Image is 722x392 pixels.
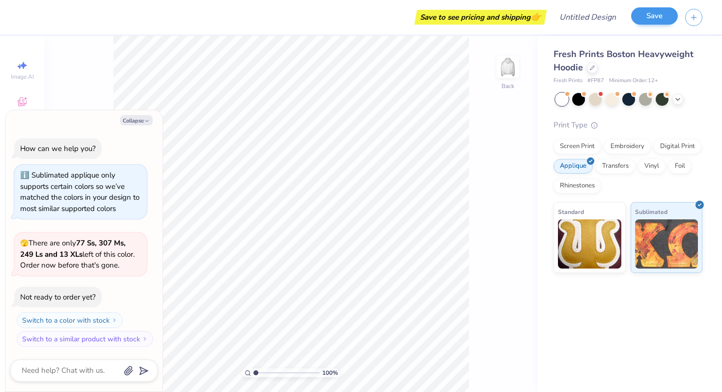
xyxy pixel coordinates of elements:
div: Print Type [554,120,702,131]
span: Fresh Prints [554,77,583,85]
div: Back [501,82,514,90]
div: How can we help you? [20,144,96,153]
span: Fresh Prints Boston Heavyweight Hoodie [554,48,694,73]
div: Embroidery [604,139,651,154]
span: There are only left of this color. Order now before that's gone. [20,238,135,270]
img: Standard [558,219,621,269]
button: Save [631,7,678,25]
img: Back [498,57,518,77]
div: Rhinestones [554,179,601,193]
div: Digital Print [654,139,701,154]
span: Sublimated [635,207,667,217]
div: Foil [668,159,692,174]
span: 👉 [530,11,541,23]
div: Sublimated applique only supports certain colors so we’ve matched the colors in your design to mo... [20,170,139,213]
img: Switch to a similar product with stock [142,336,148,342]
div: Not ready to order yet? [20,292,96,302]
div: Screen Print [554,139,601,154]
img: Switch to a color with stock [111,317,117,323]
span: Designs [11,109,33,117]
input: Untitled Design [552,7,624,27]
strong: 77 Ss, 307 Ms, 249 Ls and 13 XLs [20,238,126,259]
button: Switch to a color with stock [17,312,123,328]
div: Applique [554,159,593,174]
span: Minimum Order: 12 + [609,77,658,85]
button: Switch to a similar product with stock [17,331,153,347]
span: Standard [558,207,584,217]
button: Collapse [120,115,153,125]
span: Image AI [11,73,34,81]
img: Sublimated [635,219,698,269]
div: Transfers [596,159,635,174]
div: Vinyl [638,159,666,174]
span: 100 % [322,368,338,377]
span: # FP87 [587,77,604,85]
div: Save to see pricing and shipping [417,10,544,25]
span: 🫣 [20,239,28,248]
